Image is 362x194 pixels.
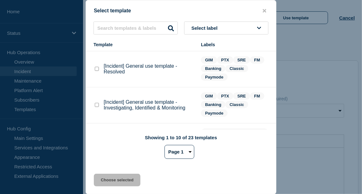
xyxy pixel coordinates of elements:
button: close button [261,8,268,14]
div: Labels [201,42,268,47]
div: Select template [86,8,276,14]
span: SRE [233,92,250,100]
span: FM [250,92,264,100]
span: Paymode [201,110,228,117]
span: Banking [201,101,225,108]
p: [Incident] Paymode-X Incident Advisory - Resolved - Summary [104,129,195,141]
span: PTX [217,56,233,64]
input: [Incident] General use template - Resolved checkbox [95,67,99,71]
p: [Incident] General use template - Resolved [104,63,195,75]
div: Template [94,42,195,47]
span: Paymode [201,73,228,81]
span: GIM [201,56,217,64]
input: Search templates & labels [94,22,178,34]
span: SRE [233,56,250,64]
span: PTX [217,92,233,100]
span: Banking [201,65,225,72]
span: Select label [191,25,220,31]
p: [Incident] General use template - Investigating, Identified & Monitoring [104,99,195,111]
span: GIM [201,92,217,100]
span: Paymode-X Incident Templates [201,128,268,141]
input: [Incident] General use template - Investigating, Identified & Monitoring checkbox [95,103,99,107]
span: Classic [225,101,248,108]
span: Classic [225,65,248,72]
span: FM [250,56,264,64]
button: Choose selected [94,174,140,186]
p: Showing 1 to 10 of 23 templates [145,135,217,140]
button: Select label [184,22,268,34]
